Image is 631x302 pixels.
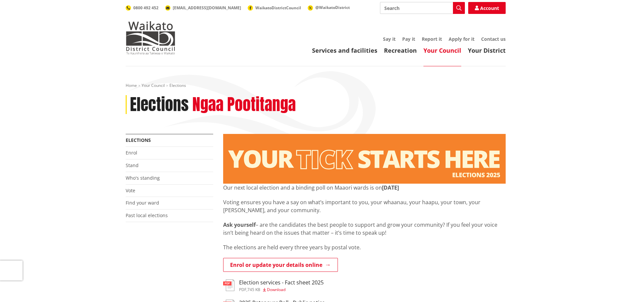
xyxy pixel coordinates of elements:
[126,83,137,88] a: Home
[192,95,296,114] h2: Ngaa Pootitanga
[223,184,506,192] p: Our next local election and a binding poll on Maaori wards is on
[165,5,241,11] a: [EMAIL_ADDRESS][DOMAIN_NAME]
[247,287,260,292] span: 745 KB
[126,162,139,168] a: Stand
[308,5,350,10] a: @WaikatoDistrict
[173,5,241,11] span: [EMAIL_ADDRESS][DOMAIN_NAME]
[423,46,461,54] a: Your Council
[223,258,338,272] a: Enrol or update your details online
[126,187,135,194] a: Vote
[239,287,246,292] span: pdf
[169,83,186,88] span: Elections
[126,150,137,156] a: Enrol
[223,279,324,291] a: Election services - Fact sheet 2025 pdf,745 KB Download
[126,83,506,89] nav: breadcrumb
[126,5,158,11] a: 0800 492 452
[239,288,324,292] div: ,
[315,5,350,10] span: @WaikatoDistrict
[468,2,506,14] a: Account
[402,36,415,42] a: Pay it
[126,212,168,218] a: Past local elections
[468,46,506,54] a: Your District
[422,36,442,42] a: Report it
[255,5,301,11] span: WaikatoDistrictCouncil
[223,243,506,251] p: The elections are held every three years by postal vote.
[267,287,285,292] span: Download
[239,279,324,286] h3: Election services - Fact sheet 2025
[126,137,151,143] a: Elections
[449,36,474,42] a: Apply for it
[126,200,159,206] a: Find your ward
[382,184,399,191] strong: [DATE]
[223,134,506,184] img: Elections - Website banner
[384,46,417,54] a: Recreation
[126,21,175,54] img: Waikato District Council - Te Kaunihera aa Takiwaa o Waikato
[380,2,465,14] input: Search input
[130,95,189,114] h1: Elections
[223,221,256,228] strong: Ask yourself
[312,46,377,54] a: Services and facilities
[481,36,506,42] a: Contact us
[223,221,506,237] p: – are the candidates the best people to support and grow your community? If you feel your voice i...
[133,5,158,11] span: 0800 492 452
[248,5,301,11] a: WaikatoDistrictCouncil
[383,36,396,42] a: Say it
[142,83,165,88] a: Your Council
[223,198,506,214] p: Voting ensures you have a say on what’s important to you, your whaanau, your haapu, your town, yo...
[223,279,234,291] img: document-pdf.svg
[126,175,160,181] a: Who's standing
